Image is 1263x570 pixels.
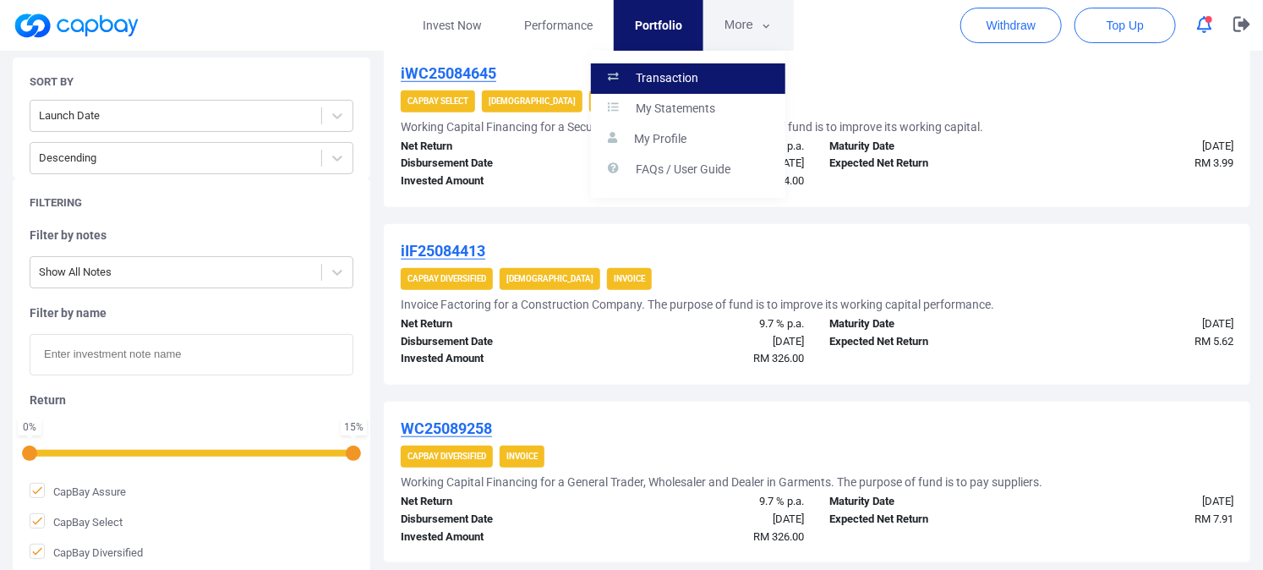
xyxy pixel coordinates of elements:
p: Transaction [636,71,698,86]
p: My Statements [636,101,715,117]
a: FAQs / User Guide [591,155,785,185]
a: My Statements [591,94,785,124]
a: My Profile [591,124,785,155]
a: Transaction [591,63,785,94]
p: FAQs / User Guide [636,162,730,178]
p: My Profile [635,132,687,147]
